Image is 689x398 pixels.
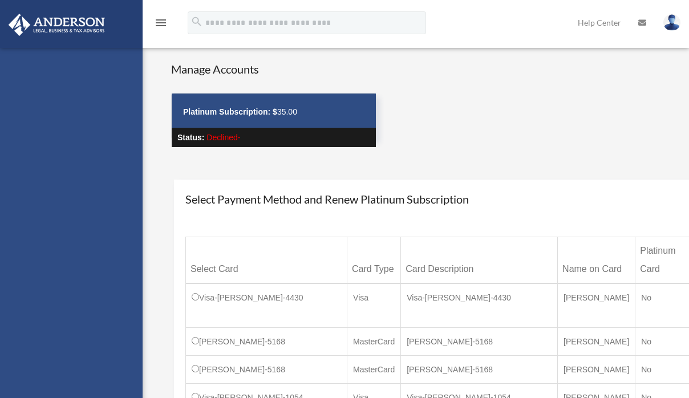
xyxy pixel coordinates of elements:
td: [PERSON_NAME] [558,355,635,383]
td: Visa [347,283,401,328]
strong: Status: [177,133,204,142]
span: Declined- [206,133,240,142]
td: [PERSON_NAME] [558,283,635,328]
td: Visa-[PERSON_NAME]-4430 [186,283,347,328]
p: 35.00 [183,105,364,119]
h4: Manage Accounts [171,61,376,77]
td: Visa-[PERSON_NAME]-4430 [401,283,558,328]
th: Card Type [347,237,401,283]
td: MasterCard [347,327,401,355]
th: Select Card [186,237,347,283]
th: Card Description [401,237,558,283]
strong: Platinum Subscription: $ [183,107,277,116]
td: MasterCard [347,355,401,383]
i: menu [154,16,168,30]
td: [PERSON_NAME]-5168 [401,327,558,355]
td: [PERSON_NAME]-5168 [401,355,558,383]
td: [PERSON_NAME]-5168 [186,327,347,355]
img: Anderson Advisors Platinum Portal [5,14,108,36]
td: [PERSON_NAME] [558,327,635,355]
img: User Pic [663,14,680,31]
td: [PERSON_NAME]-5168 [186,355,347,383]
i: search [191,15,203,28]
a: menu [154,20,168,30]
th: Name on Card [558,237,635,283]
